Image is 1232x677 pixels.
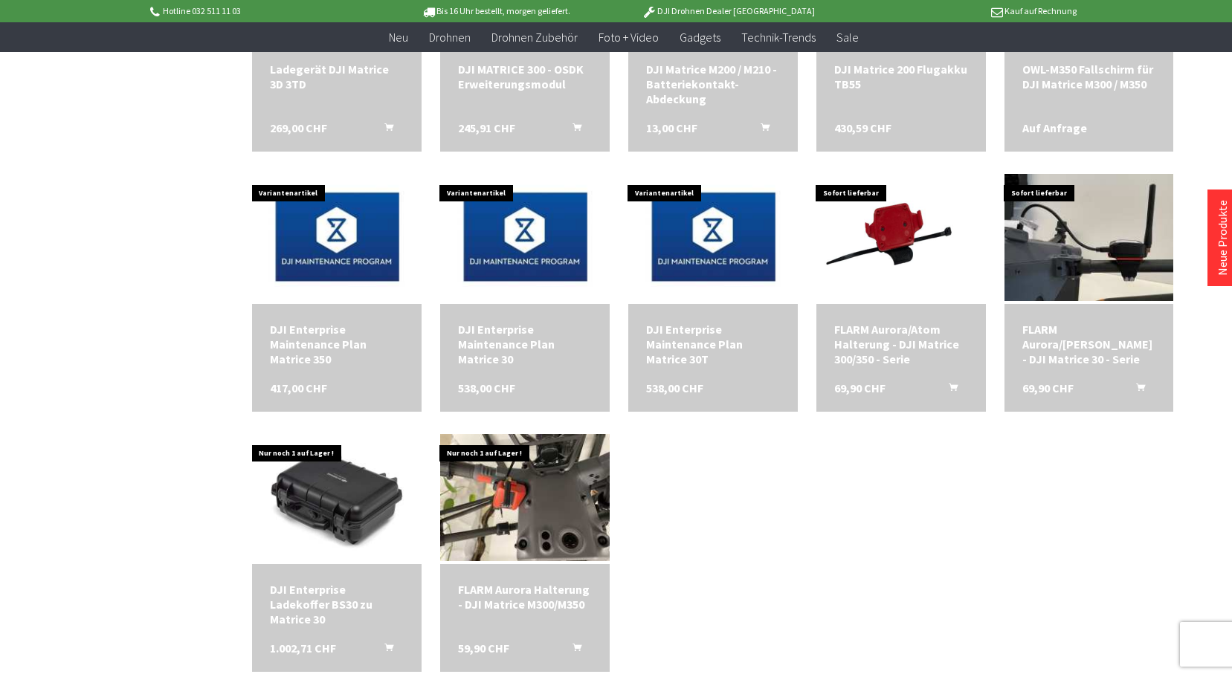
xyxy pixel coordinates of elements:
[252,174,422,301] img: DJI Enterprise Maintenance Plan Matrice 350
[458,380,515,395] span: 538,00 CHF
[270,322,404,366] div: DJI Enterprise Maintenance Plan Matrice 350
[270,322,404,366] a: DJI Enterprise Maintenance Plan Matrice 350 417,00 CHF
[646,322,780,366] a: DJI Enterprise Maintenance Plan Matrice 30T 538,00 CHF
[458,582,592,612] div: FLARM Aurora Halterung - DJI Matrice M300/M350
[458,322,592,366] div: DJI Enterprise Maintenance Plan Matrice 30
[743,120,778,140] button: In den Warenkorb
[741,30,816,45] span: Technik-Trends
[491,30,578,45] span: Drohnen Zubehör
[845,2,1077,20] p: Kauf auf Rechnung
[555,641,590,660] button: In den Warenkorb
[1022,322,1156,366] div: FLARM Aurora/[PERSON_NAME] - DJI Matrice 30 - Serie
[612,2,844,20] p: DJI Drohnen Dealer [GEOGRAPHIC_DATA]
[931,380,967,400] button: In den Warenkorb
[458,62,592,91] div: DJI MATRICE 300 - OSDK Erweiterungsmodul
[458,641,509,655] span: 59,90 CHF
[270,641,336,655] span: 1.002,71 CHF
[834,322,968,366] a: FLARM Aurora/Atom Halterung - DJI Matrice 300/350 - Serie 69,90 CHF In den Warenkorb
[588,22,669,53] a: Foto + Video
[836,30,859,45] span: Sale
[270,380,327,395] span: 417,00 CHF
[731,22,826,53] a: Technik-Trends
[680,30,720,45] span: Gadgets
[270,62,404,91] div: Ladegerät DJI Matrice 3D 3TD
[458,120,515,135] span: 245,91 CHF
[834,322,968,366] div: FLARM Aurora/Atom Halterung - DJI Matrice 300/350 - Serie
[481,22,588,53] a: Drohnen Zubehör
[1022,322,1156,366] a: FLARM Aurora/[PERSON_NAME] - DJI Matrice 30 - Serie 69,90 CHF In den Warenkorb
[821,170,981,304] img: FLARM Aurora/Atom Halterung - DJI Matrice 300/350 - Serie
[389,30,408,45] span: Neu
[834,62,968,91] a: DJI Matrice 200 Flugakku TB55 430,59 CHF
[1022,62,1156,91] a: OWL-M350 Fallschirm für DJI Matrice M300 / M350 Auf Anfrage
[1022,62,1156,91] div: OWL-M350 Fallschirm für DJI Matrice M300 / M350
[1022,380,1074,395] span: 69,90 CHF
[628,174,798,301] img: DJI Enterprise Maintenance Plan Matrice 30T
[646,62,780,106] div: DJI Matrice M200 / M210 - Batteriekontakt-Abdeckung
[270,120,327,135] span: 269,00 CHF
[270,582,404,626] a: DJI Enterprise Ladekoffer BS30 zu Matrice 30 1.002,71 CHF In den Warenkorb
[252,444,422,551] img: DJI Enterprise Ladekoffer BS30 zu Matrice 30
[1118,380,1154,400] button: In den Warenkorb
[1004,174,1174,301] img: FLARM Aurora/Atom Halterung - DJI Matrice 30 - Serie
[270,62,404,91] a: Ladegerät DJI Matrice 3D 3TD 269,00 CHF In den Warenkorb
[148,2,380,20] p: Hotline 032 511 11 03
[646,120,697,135] span: 13,00 CHF
[834,120,891,135] span: 430,59 CHF
[834,380,886,395] span: 69,90 CHF
[378,22,419,53] a: Neu
[440,434,610,561] img: FLARM Aurora Halterung - DJI Matrice M300/M350
[458,322,592,366] a: DJI Enterprise Maintenance Plan Matrice 30 538,00 CHF
[367,641,402,660] button: In den Warenkorb
[440,174,610,301] img: DJI Enterprise Maintenance Plan Matrice 30
[646,322,780,366] div: DJI Enterprise Maintenance Plan Matrice 30T
[429,30,471,45] span: Drohnen
[458,582,592,612] a: FLARM Aurora Halterung - DJI Matrice M300/M350 59,90 CHF In den Warenkorb
[646,380,703,395] span: 538,00 CHF
[458,62,592,91] a: DJI MATRICE 300 - OSDK Erweiterungsmodul 245,91 CHF In den Warenkorb
[1215,200,1230,276] a: Neue Produkte
[555,120,590,140] button: In den Warenkorb
[380,2,612,20] p: Bis 16 Uhr bestellt, morgen geliefert.
[834,62,968,91] div: DJI Matrice 200 Flugakku TB55
[419,22,481,53] a: Drohnen
[826,22,869,53] a: Sale
[599,30,659,45] span: Foto + Video
[367,120,402,140] button: In den Warenkorb
[1022,120,1087,135] span: Auf Anfrage
[669,22,731,53] a: Gadgets
[646,62,780,106] a: DJI Matrice M200 / M210 - Batteriekontakt-Abdeckung 13,00 CHF In den Warenkorb
[270,582,404,626] div: DJI Enterprise Ladekoffer BS30 zu Matrice 30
